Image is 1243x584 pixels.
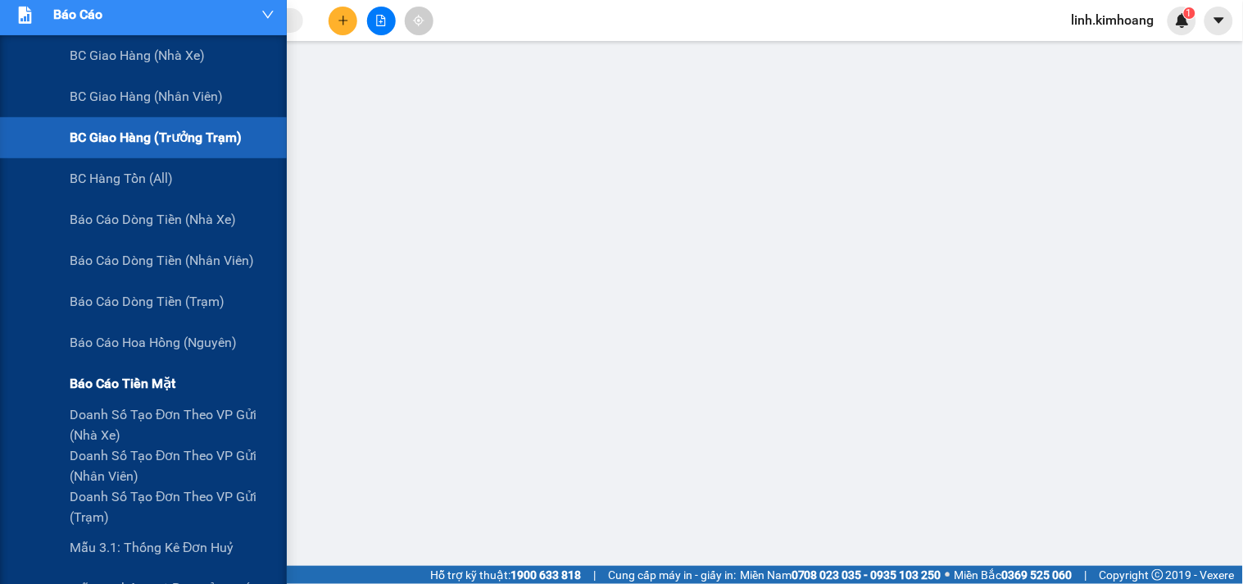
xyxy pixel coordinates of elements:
[740,566,941,584] span: Miền Nam
[70,209,236,230] span: Báo cáo dòng tiền (nhà xe)
[510,568,581,582] strong: 1900 633 818
[1152,569,1164,581] span: copyright
[1186,7,1192,19] span: 1
[1212,13,1227,28] span: caret-down
[70,45,205,66] span: BC giao hàng (nhà xe)
[46,71,148,86] span: Gửi Tiền Trà Vinh
[70,332,237,353] span: Báo cáo hoa hồng (Nguyên)
[1175,13,1190,28] img: icon-new-feature
[7,107,99,122] span: GIAO:
[88,89,107,104] span: MẸ
[375,15,387,26] span: file-add
[70,404,274,445] span: Doanh số tạo đơn theo VP gửi (nhà xe)
[1085,566,1087,584] span: |
[7,89,107,104] span: 0374435632 -
[405,7,433,35] button: aim
[70,291,225,312] span: Báo cáo dòng tiền (trạm)
[329,7,357,35] button: plus
[608,566,736,584] span: Cung cấp máy in - giấy in:
[70,537,234,558] span: Mẫu 3.1: Thống kê đơn huỷ
[1002,568,1073,582] strong: 0369 525 060
[70,168,173,189] span: BC hàng tồn (all)
[70,373,175,394] span: Báo cáo tiền mặt
[792,568,941,582] strong: 0708 023 035 - 0935 103 250
[430,566,581,584] span: Hỗ trợ kỹ thuật:
[1204,7,1233,35] button: caret-down
[261,8,274,21] span: down
[16,7,34,24] img: solution-icon
[70,445,274,486] span: Doanh số tạo đơn theo VP gửi (nhân viên)
[1059,10,1168,30] span: linh.kimhoang
[7,71,239,86] p: NHẬN:
[150,48,175,63] span: THY
[70,127,242,148] span: BC giao hàng (trưởng trạm)
[43,107,99,122] span: K BAO BỂ
[955,566,1073,584] span: Miền Bắc
[1184,7,1195,19] sup: 1
[7,32,175,63] span: VP [PERSON_NAME] ([GEOGRAPHIC_DATA]) -
[413,15,424,26] span: aim
[593,566,596,584] span: |
[946,572,950,578] span: ⚪️
[7,32,239,63] p: GỬI:
[53,4,102,25] span: Báo cáo
[70,250,254,271] span: Báo cáo dòng tiền (nhân viên)
[338,15,349,26] span: plus
[367,7,396,35] button: file-add
[55,9,190,25] strong: BIÊN NHẬN GỬI HÀNG
[70,86,223,107] span: BC giao hàng (nhân viên)
[70,486,274,527] span: Doanh số tạo đơn theo VP gửi (trạm)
